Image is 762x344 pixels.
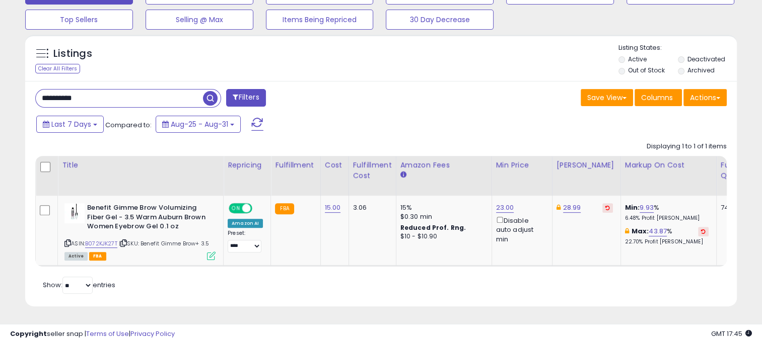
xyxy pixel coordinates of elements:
[226,89,265,107] button: Filters
[625,203,709,222] div: %
[683,89,727,106] button: Actions
[641,93,673,103] span: Columns
[496,160,548,170] div: Min Price
[35,64,80,73] div: Clear All Filters
[228,230,263,252] div: Preset:
[640,203,654,213] a: 9.93
[171,119,228,129] span: Aug-25 - Aug-31
[632,226,649,236] b: Max:
[400,170,406,180] small: Amazon Fees.
[105,120,152,130] span: Compared to:
[146,10,253,30] button: Selling @ Max
[649,226,667,236] a: 43.87
[85,239,117,248] a: B072KJK27T
[130,329,175,338] a: Privacy Policy
[51,119,91,129] span: Last 7 Days
[353,160,392,181] div: Fulfillment Cost
[625,160,712,170] div: Markup on Cost
[228,160,266,170] div: Repricing
[625,215,709,222] p: 6.48% Profit [PERSON_NAME]
[353,203,388,212] div: 3.06
[687,66,715,74] label: Archived
[400,160,488,170] div: Amazon Fees
[628,66,665,74] label: Out of Stock
[618,43,737,53] p: Listing States:
[325,203,341,213] a: 15.00
[557,160,616,170] div: [PERSON_NAME]
[687,55,725,63] label: Deactivated
[251,204,267,213] span: OFF
[230,204,242,213] span: ON
[266,10,374,30] button: Items Being Repriced
[87,203,210,234] b: Benefit Gimme Brow Volumizing Fiber Gel - 3.5 Warm Auburn Brown Women Eyebrow Gel 0.1 oz
[53,47,92,61] h5: Listings
[635,89,682,106] button: Columns
[711,329,752,338] span: 2025-09-8 17:45 GMT
[89,252,106,261] span: FBA
[400,212,484,221] div: $0.30 min
[275,160,316,170] div: Fulfillment
[275,203,294,214] small: FBA
[563,203,581,213] a: 28.99
[64,203,216,259] div: ASIN:
[400,232,484,241] div: $10 - $10.90
[156,116,241,133] button: Aug-25 - Aug-31
[625,203,640,212] b: Min:
[25,10,133,30] button: Top Sellers
[400,203,484,212] div: 15%
[36,116,104,133] button: Last 7 Days
[721,160,755,181] div: Fulfillable Quantity
[400,223,466,232] b: Reduced Prof. Rng.
[721,203,752,212] div: 745
[625,227,709,245] div: %
[119,239,209,247] span: | SKU: Benefit Gimme Brow+ 3.5
[620,156,716,196] th: The percentage added to the cost of goods (COGS) that forms the calculator for Min & Max prices.
[64,252,88,261] span: All listings currently available for purchase on Amazon
[10,329,175,339] div: seller snap | |
[43,280,115,290] span: Show: entries
[647,142,727,151] div: Displaying 1 to 1 of 1 items
[325,160,344,170] div: Cost
[62,160,219,170] div: Title
[581,89,633,106] button: Save View
[625,238,709,245] p: 22.70% Profit [PERSON_NAME]
[386,10,494,30] button: 30 Day Decrease
[10,329,47,338] strong: Copyright
[228,219,263,228] div: Amazon AI
[64,203,85,223] img: 31SLbsNDF3S._SL40_.jpg
[628,55,647,63] label: Active
[496,203,514,213] a: 23.00
[86,329,129,338] a: Terms of Use
[496,215,544,244] div: Disable auto adjust min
